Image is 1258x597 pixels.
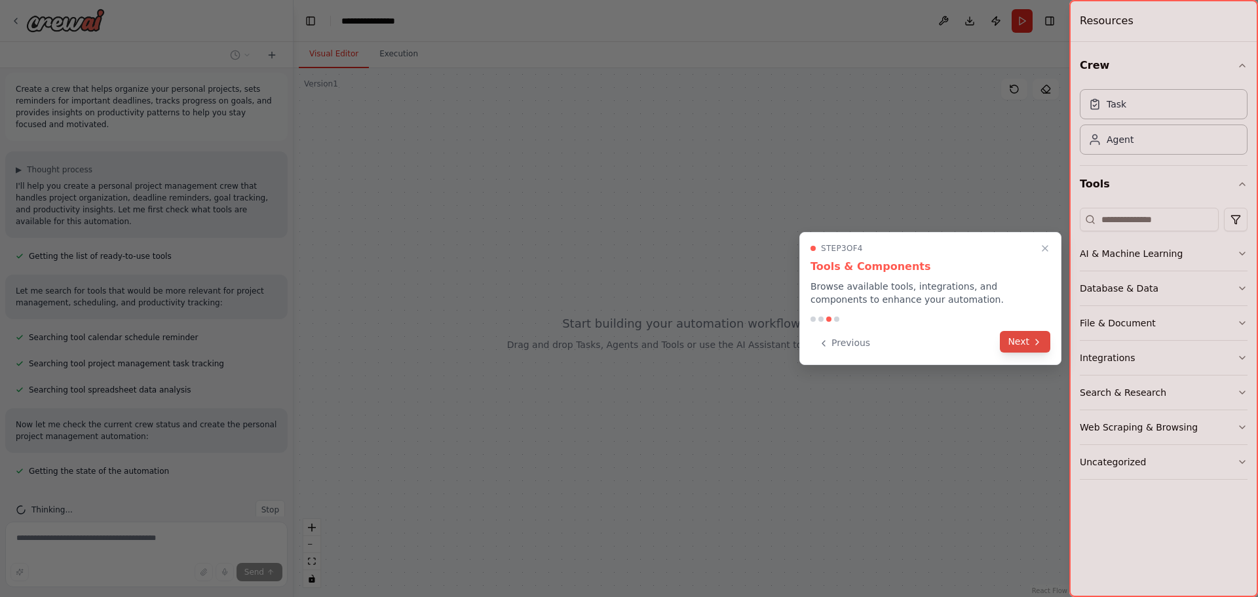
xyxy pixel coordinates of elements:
[810,332,878,354] button: Previous
[821,243,863,254] span: Step 3 of 4
[810,259,1050,275] h3: Tools & Components
[810,280,1050,306] p: Browse available tools, integrations, and components to enhance your automation.
[1000,331,1050,353] button: Next
[1037,241,1053,256] button: Close walkthrough
[301,12,320,30] button: Hide left sidebar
